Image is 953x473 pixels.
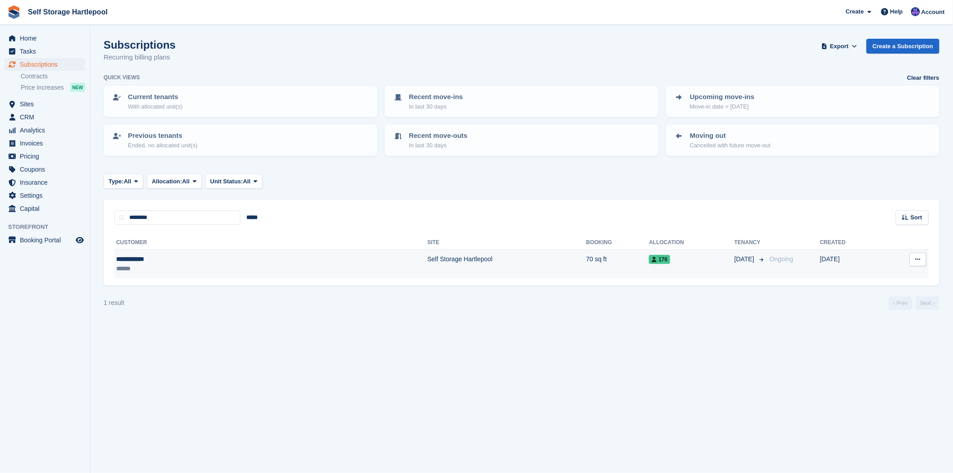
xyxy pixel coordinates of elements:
[5,189,85,202] a: menu
[20,98,74,110] span: Sites
[846,7,864,16] span: Create
[20,58,74,71] span: Subscriptions
[20,234,74,246] span: Booking Portal
[70,83,85,92] div: NEW
[867,39,939,54] a: Create a Subscription
[911,7,920,16] img: Sean Wood
[586,250,649,278] td: 70 sq ft
[20,176,74,189] span: Insurance
[74,235,85,246] a: Preview store
[24,5,111,19] a: Self Storage Hartlepool
[770,255,794,263] span: Ongoing
[104,73,140,82] h6: Quick views
[667,125,939,155] a: Moving out Cancelled with future move-out
[104,174,143,189] button: Type: All
[5,150,85,163] a: menu
[104,298,124,308] div: 1 result
[5,98,85,110] a: menu
[409,141,467,150] p: In last 30 days
[586,236,649,250] th: Booking
[128,141,198,150] p: Ended, no allocated unit(s)
[104,125,377,155] a: Previous tenants Ended, no allocated unit(s)
[20,163,74,176] span: Coupons
[21,82,85,92] a: Price increases NEW
[386,125,658,155] a: Recent move-outs In last 30 days
[104,52,176,63] p: Recurring billing plans
[20,111,74,123] span: CRM
[735,236,766,250] th: Tenancy
[690,131,771,141] p: Moving out
[210,177,243,186] span: Unit Status:
[820,39,859,54] button: Export
[21,83,64,92] span: Price increases
[104,86,377,116] a: Current tenants With allocated unit(s)
[5,176,85,189] a: menu
[409,102,463,111] p: In last 30 days
[182,177,190,186] span: All
[20,32,74,45] span: Home
[147,174,202,189] button: Allocation: All
[5,124,85,136] a: menu
[427,236,586,250] th: Site
[5,234,85,246] a: menu
[690,102,754,111] p: Move-in date > [DATE]
[649,255,670,264] span: 176
[887,296,941,310] nav: Page
[20,202,74,215] span: Capital
[889,296,912,310] a: Previous
[916,296,939,310] a: Next
[5,137,85,150] a: menu
[128,102,182,111] p: With allocated unit(s)
[409,131,467,141] p: Recent move-outs
[20,45,74,58] span: Tasks
[921,8,945,17] span: Account
[5,202,85,215] a: menu
[5,163,85,176] a: menu
[690,141,771,150] p: Cancelled with future move-out
[911,213,922,222] span: Sort
[7,5,21,19] img: stora-icon-8386f47178a22dfd0bd8f6a31ec36ba5ce8667c1dd55bd0f319d3a0aa187defe.svg
[104,39,176,51] h1: Subscriptions
[20,137,74,150] span: Invoices
[128,131,198,141] p: Previous tenants
[20,124,74,136] span: Analytics
[5,111,85,123] a: menu
[124,177,132,186] span: All
[109,177,124,186] span: Type:
[386,86,658,116] a: Recent move-ins In last 30 days
[830,42,849,51] span: Export
[5,58,85,71] a: menu
[243,177,251,186] span: All
[8,223,90,232] span: Storefront
[649,236,734,250] th: Allocation
[735,255,756,264] span: [DATE]
[890,7,903,16] span: Help
[114,236,427,250] th: Customer
[5,32,85,45] a: menu
[820,250,883,278] td: [DATE]
[21,72,85,81] a: Contracts
[5,45,85,58] a: menu
[667,86,939,116] a: Upcoming move-ins Move-in date > [DATE]
[690,92,754,102] p: Upcoming move-ins
[820,236,883,250] th: Created
[409,92,463,102] p: Recent move-ins
[20,150,74,163] span: Pricing
[205,174,263,189] button: Unit Status: All
[427,250,586,278] td: Self Storage Hartlepool
[152,177,182,186] span: Allocation:
[128,92,182,102] p: Current tenants
[20,189,74,202] span: Settings
[907,73,939,82] a: Clear filters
